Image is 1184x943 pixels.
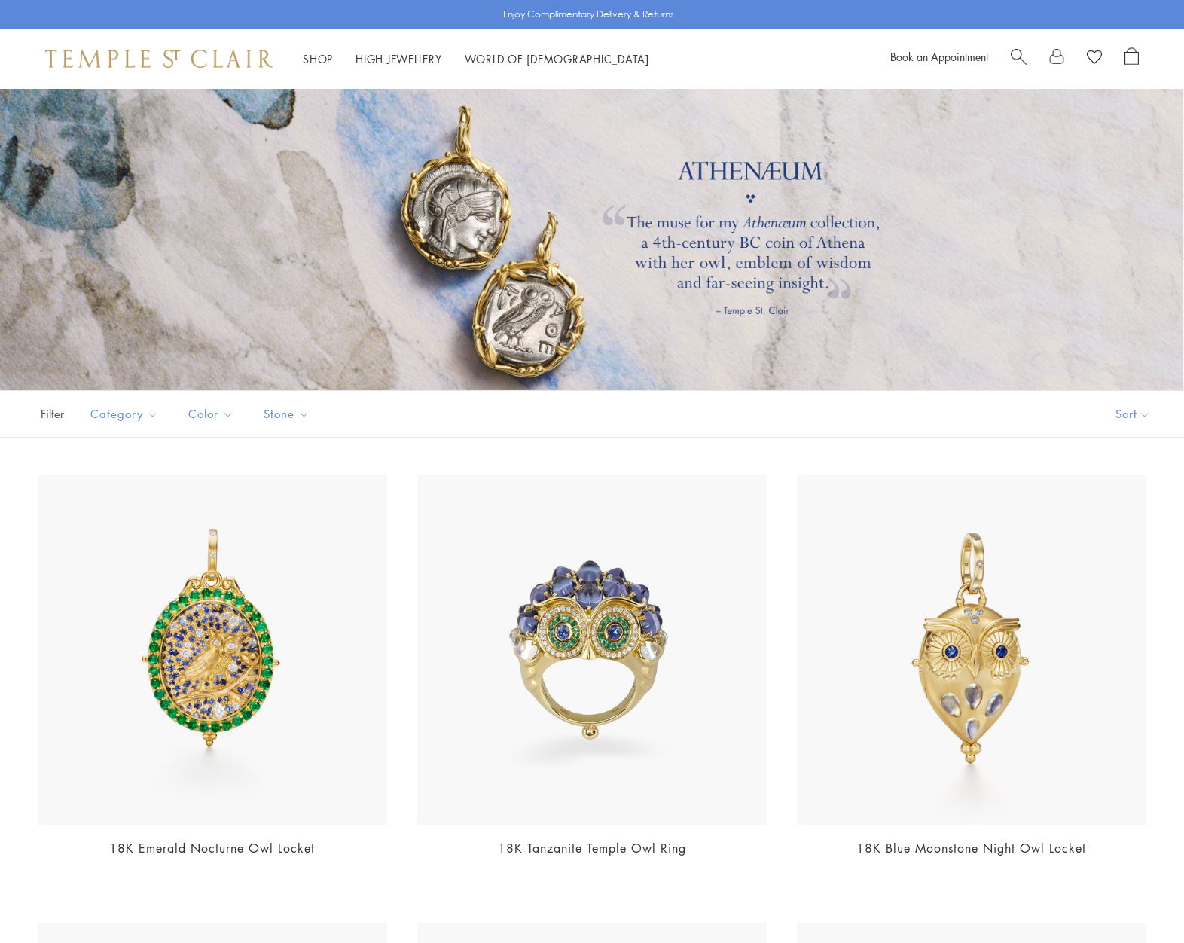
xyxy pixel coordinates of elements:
[256,404,321,423] span: Stone
[1011,47,1027,70] a: Search
[177,397,245,431] button: Color
[890,49,988,64] a: Book an Appointment
[181,404,245,423] span: Color
[252,397,321,431] button: Stone
[856,840,1086,856] a: 18K Blue Moonstone Night Owl Locket
[303,51,333,66] a: ShopShop
[109,840,315,856] a: 18K Emerald Nocturne Owl Locket
[356,51,442,66] a: High JewelleryHigh Jewellery
[303,50,649,69] nav: Main navigation
[417,475,767,825] img: 18K Tanzanite Temple Owl Ring
[1082,391,1184,437] button: Show sort by
[1087,47,1102,70] a: View Wishlist
[38,475,387,825] img: 18K Emerald Nocturne Owl Locket
[1124,47,1139,70] a: Open Shopping Bag
[503,7,674,22] p: Enjoy Complimentary Delivery & Returns
[498,840,686,856] a: 18K Tanzanite Temple Owl Ring
[797,475,1146,825] img: P34614-OWLOCBM
[83,404,169,423] span: Category
[45,50,273,68] img: Temple St. Clair
[79,397,169,431] button: Category
[465,51,649,66] a: World of [DEMOGRAPHIC_DATA]World of [DEMOGRAPHIC_DATA]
